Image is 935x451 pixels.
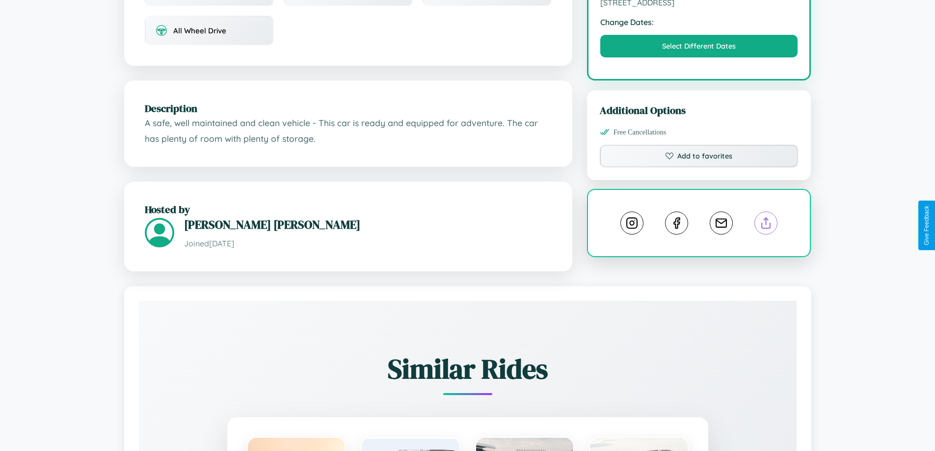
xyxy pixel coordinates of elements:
[600,35,798,57] button: Select Different Dates
[923,206,930,245] div: Give Feedback
[173,350,762,388] h2: Similar Rides
[614,128,667,136] span: Free Cancellations
[145,115,552,146] p: A safe, well maintained and clean vehicle - This car is ready and equipped for adventure. The car...
[145,202,552,216] h2: Hosted by
[600,103,799,117] h3: Additional Options
[145,101,552,115] h2: Description
[184,237,552,251] p: Joined [DATE]
[184,216,552,233] h3: [PERSON_NAME] [PERSON_NAME]
[173,26,226,35] span: All Wheel Drive
[600,145,799,167] button: Add to favorites
[600,17,798,27] strong: Change Dates:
